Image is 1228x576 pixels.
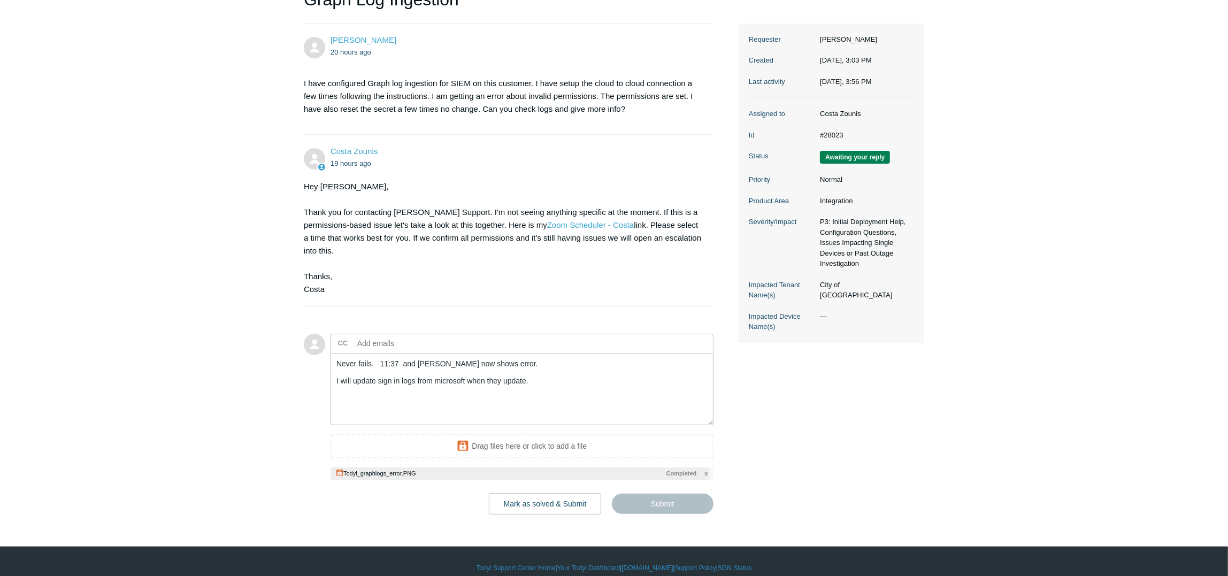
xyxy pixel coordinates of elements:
[815,217,914,269] dd: P3: Initial Deployment Help, Configuration Questions, Issues Impacting Single Devices or Past Out...
[489,493,602,514] button: Mark as solved & Submit
[749,76,815,87] dt: Last activity
[749,109,815,119] dt: Assigned to
[749,34,815,45] dt: Requester
[704,469,708,478] span: x
[815,130,914,141] dd: #28023
[304,77,703,116] p: I have configured Graph log ingestion for SIEM on this customer. I have setup the cloud to cloud ...
[331,354,713,426] textarea: Add your reply
[331,147,378,156] a: Costa Zounis
[749,130,815,141] dt: Id
[820,78,872,86] time: 09/09/2025, 15:56
[331,35,396,44] span: Tim Dalton
[749,311,815,332] dt: Impacted Device Name(s)
[353,335,468,351] input: Add emails
[666,469,697,478] span: Completed
[304,180,703,296] div: Hey [PERSON_NAME], Thank you for contacting [PERSON_NAME] Support. I'm not seeing anything specif...
[477,563,556,573] a: Todyl Support Center Home
[621,563,673,573] a: [DOMAIN_NAME]
[820,56,872,64] time: 09/09/2025, 15:03
[815,280,914,301] dd: City of [GEOGRAPHIC_DATA]
[749,217,815,227] dt: Severity/Impact
[820,151,890,164] span: We are waiting for you to respond
[557,563,620,573] a: Your Todyl Dashboard
[718,563,751,573] a: SGN Status
[749,151,815,162] dt: Status
[331,48,371,56] time: 09/09/2025, 15:03
[749,174,815,185] dt: Priority
[815,311,914,322] dd: —
[815,174,914,185] dd: Normal
[331,159,371,167] time: 09/09/2025, 15:56
[749,55,815,66] dt: Created
[547,220,634,229] a: Zoom Scheduler - Costa
[815,196,914,206] dd: Integration
[331,35,396,44] a: [PERSON_NAME]
[749,280,815,301] dt: Impacted Tenant Name(s)
[749,196,815,206] dt: Product Area
[612,494,713,514] input: Submit
[675,563,716,573] a: Support Policy
[815,34,914,45] dd: [PERSON_NAME]
[815,109,914,119] dd: Costa Zounis
[304,563,924,573] div: | | | |
[338,335,348,351] label: CC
